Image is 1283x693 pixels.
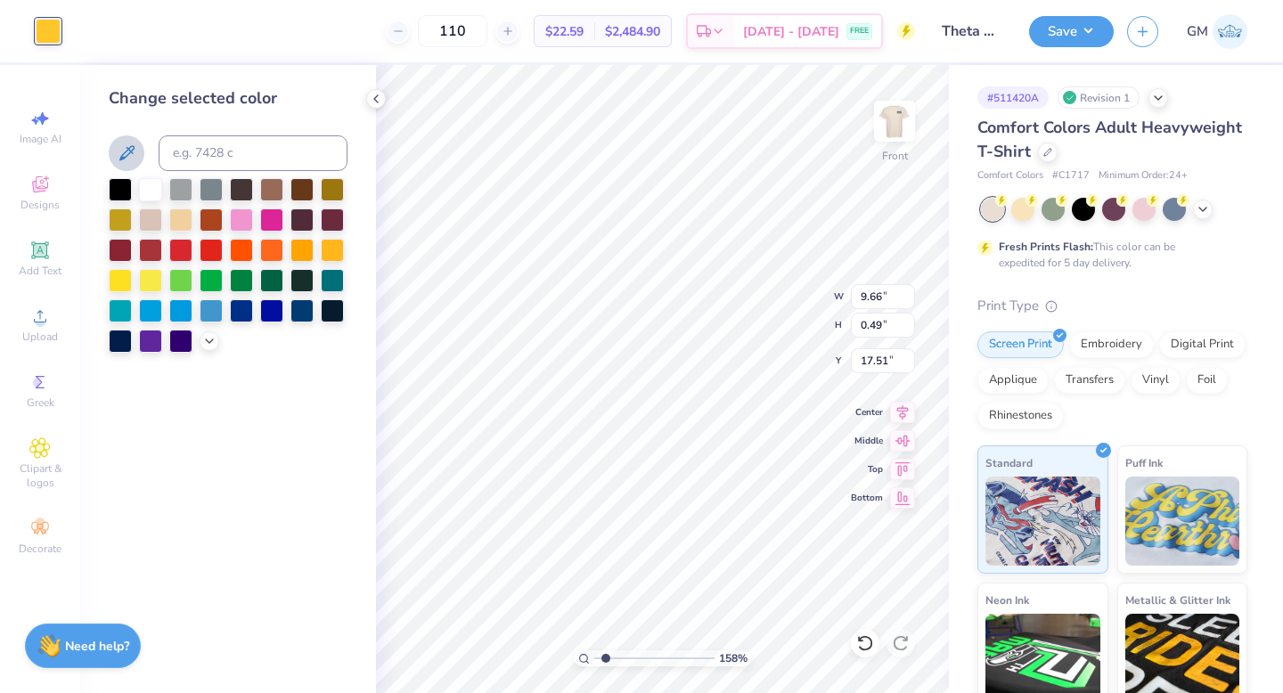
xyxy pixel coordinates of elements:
input: e.g. 7428 c [159,135,347,171]
strong: Need help? [65,638,129,655]
span: Center [851,406,883,419]
div: Vinyl [1131,367,1181,394]
div: Digital Print [1159,331,1246,358]
div: Applique [977,367,1049,394]
span: Clipart & logos [9,461,71,490]
div: Transfers [1054,367,1125,394]
div: Rhinestones [977,403,1064,429]
img: Standard [985,477,1100,566]
span: Top [851,463,883,476]
input: Untitled Design [928,13,1016,49]
input: – – [418,15,487,47]
span: $2,484.90 [605,22,660,41]
span: Neon Ink [985,591,1029,609]
span: Decorate [19,542,61,556]
span: Comfort Colors Adult Heavyweight T-Shirt [977,117,1242,162]
div: Revision 1 [1058,86,1140,109]
span: Puff Ink [1125,453,1163,472]
strong: Fresh Prints Flash: [999,240,1093,254]
button: Save [1029,16,1114,47]
span: Greek [27,395,54,410]
span: Image AI [20,132,61,146]
img: Front [877,103,912,139]
div: Front [882,148,908,164]
span: $22.59 [545,22,584,41]
span: Minimum Order: 24 + [1099,168,1188,183]
img: Grace Miles [1213,14,1247,49]
span: [DATE] - [DATE] [743,22,839,41]
span: GM [1187,21,1208,42]
span: Middle [851,435,883,447]
div: Foil [1186,367,1228,394]
span: Add Text [19,264,61,278]
div: Screen Print [977,331,1064,358]
span: Comfort Colors [977,168,1043,183]
div: # 511420A [977,86,1049,109]
div: Print Type [977,296,1247,316]
span: FREE [850,25,869,37]
span: Upload [22,330,58,344]
span: Bottom [851,492,883,504]
div: This color can be expedited for 5 day delivery. [999,239,1218,271]
span: Designs [20,198,60,212]
img: Puff Ink [1125,477,1240,566]
span: Standard [985,453,1033,472]
a: GM [1187,14,1247,49]
span: # C1717 [1052,168,1090,183]
div: Change selected color [109,86,347,110]
span: Metallic & Glitter Ink [1125,591,1230,609]
div: Embroidery [1069,331,1154,358]
span: 158 % [719,650,748,666]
